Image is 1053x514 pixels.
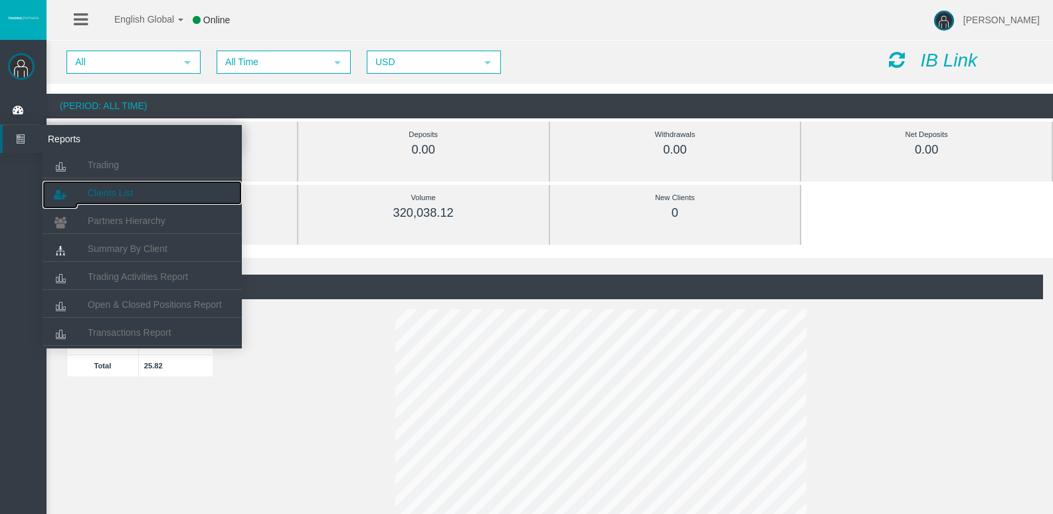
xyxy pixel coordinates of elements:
i: IB Link [920,50,977,70]
span: Clients List [88,188,133,198]
span: English Global [97,14,174,25]
div: (Period: All Time) [56,275,1043,299]
a: Summary By Client [43,237,242,261]
span: select [482,57,493,68]
div: Deposits [328,127,519,142]
i: Reload Dashboard [889,51,905,69]
td: 25.82 [138,354,213,376]
div: (Period: All Time) [47,94,1053,118]
span: [PERSON_NAME] [963,15,1040,25]
span: Summary By Client [88,243,167,254]
span: All Time [218,52,326,72]
span: Reports [38,125,168,153]
span: Trading [88,160,119,170]
div: Volume [328,190,519,205]
div: New Clients [580,190,771,205]
img: user-image [934,11,954,31]
div: 0.00 [580,142,771,158]
div: 320,038.12 [328,205,519,221]
div: 0.00 [328,142,519,158]
a: Open & Closed Positions Report [43,293,242,317]
span: All [68,52,175,72]
span: Online [203,15,230,25]
span: USD [368,52,476,72]
img: logo.svg [7,15,40,21]
a: Trading [43,153,242,177]
span: Trading Activities Report [88,271,188,282]
td: Total [67,354,139,376]
span: select [332,57,343,68]
span: Transactions Report [88,327,171,338]
span: Partners Hierarchy [88,215,165,226]
a: Reports [3,125,242,153]
span: Open & Closed Positions Report [88,299,222,310]
a: Partners Hierarchy [43,209,242,233]
a: Clients List [43,181,242,205]
a: Trading Activities Report [43,265,242,289]
span: select [182,57,193,68]
div: Net Deposits [831,127,1022,142]
a: Transactions Report [43,321,242,344]
div: 0.00 [831,142,1022,158]
div: Withdrawals [580,127,771,142]
div: 0 [580,205,771,221]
